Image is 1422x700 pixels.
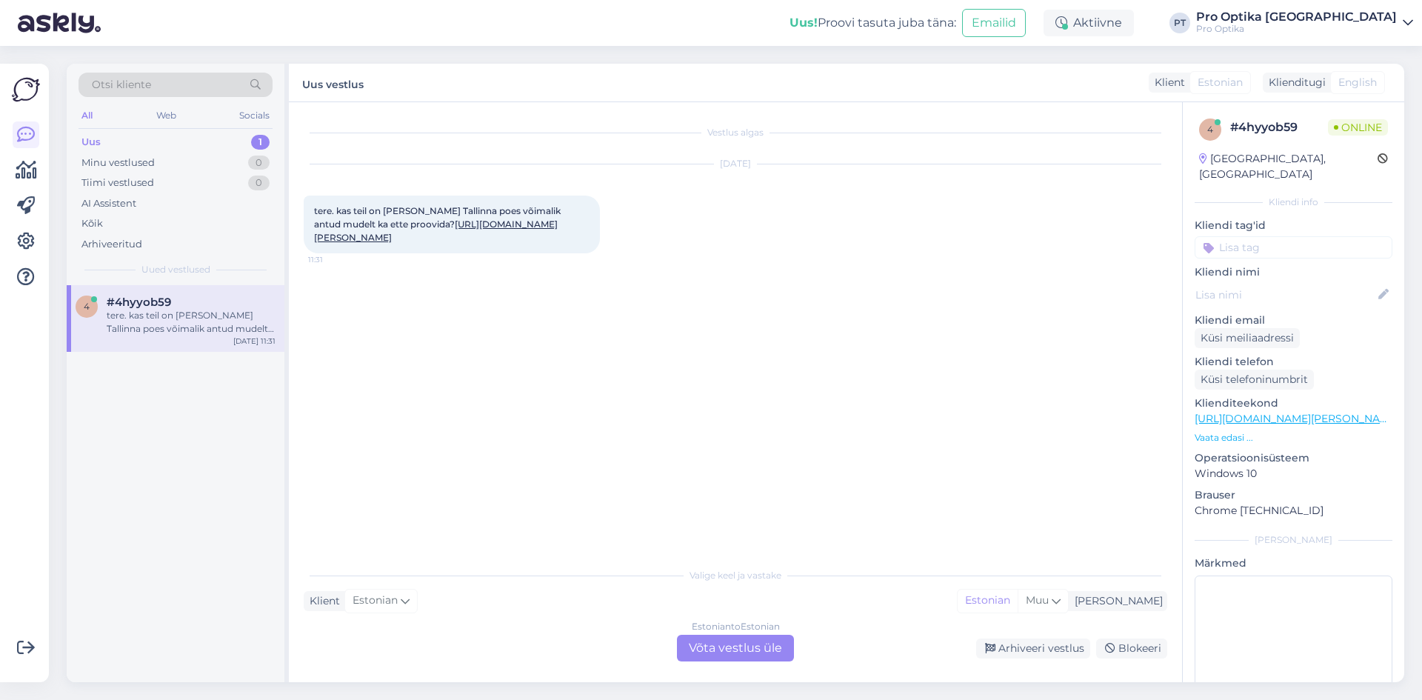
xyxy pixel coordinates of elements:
[1195,396,1392,411] p: Klienditeekond
[81,237,142,252] div: Arhiveeritud
[1198,75,1243,90] span: Estonian
[1263,75,1326,90] div: Klienditugi
[302,73,364,93] label: Uus vestlus
[1195,412,1399,425] a: [URL][DOMAIN_NAME][PERSON_NAME]
[1195,450,1392,466] p: Operatsioonisüsteem
[79,106,96,125] div: All
[236,106,273,125] div: Socials
[314,205,565,243] span: tere. kas teil on [PERSON_NAME] Tallinna poes võimalik antud mudelt ka ette proovida?
[141,263,210,276] span: Uued vestlused
[1195,487,1392,503] p: Brauser
[1149,75,1185,90] div: Klient
[790,14,956,32] div: Proovi tasuta juba täna:
[81,135,101,150] div: Uus
[81,216,103,231] div: Kõik
[1195,236,1392,259] input: Lisa tag
[84,301,90,312] span: 4
[1196,11,1413,35] a: Pro Optika [GEOGRAPHIC_DATA]Pro Optika
[1207,124,1213,135] span: 4
[248,176,270,190] div: 0
[790,16,818,30] b: Uus!
[1195,503,1392,519] p: Chrome [TECHNICAL_ID]
[1195,354,1392,370] p: Kliendi telefon
[304,569,1167,582] div: Valige keel ja vastake
[1069,593,1163,609] div: [PERSON_NAME]
[304,157,1167,170] div: [DATE]
[1195,431,1392,444] p: Vaata edasi ...
[1195,218,1392,233] p: Kliendi tag'id
[1195,556,1392,571] p: Märkmed
[251,135,270,150] div: 1
[304,593,340,609] div: Klient
[692,620,780,633] div: Estonian to Estonian
[677,635,794,661] div: Võta vestlus üle
[248,156,270,170] div: 0
[1096,639,1167,659] div: Blokeeri
[1195,370,1314,390] div: Küsi telefoninumbrit
[1026,593,1049,607] span: Muu
[1338,75,1377,90] span: English
[1044,10,1134,36] div: Aktiivne
[1195,466,1392,481] p: Windows 10
[304,126,1167,139] div: Vestlus algas
[1196,23,1397,35] div: Pro Optika
[308,254,364,265] span: 11:31
[92,77,151,93] span: Otsi kliente
[233,336,276,347] div: [DATE] 11:31
[1195,287,1375,303] input: Lisa nimi
[107,296,171,309] span: #4hyyob59
[1328,119,1388,136] span: Online
[1169,13,1190,33] div: PT
[1195,264,1392,280] p: Kliendi nimi
[1195,313,1392,328] p: Kliendi email
[1195,328,1300,348] div: Küsi meiliaadressi
[976,639,1090,659] div: Arhiveeri vestlus
[81,176,154,190] div: Tiimi vestlused
[81,156,155,170] div: Minu vestlused
[1195,196,1392,209] div: Kliendi info
[353,593,398,609] span: Estonian
[12,76,40,104] img: Askly Logo
[81,196,136,211] div: AI Assistent
[962,9,1026,37] button: Emailid
[1199,151,1378,182] div: [GEOGRAPHIC_DATA], [GEOGRAPHIC_DATA]
[107,309,276,336] div: tere. kas teil on [PERSON_NAME] Tallinna poes võimalik antud mudelt ka ette proovida? [URL][DOMAI...
[153,106,179,125] div: Web
[1230,119,1328,136] div: # 4hyyob59
[1195,533,1392,547] div: [PERSON_NAME]
[958,590,1018,612] div: Estonian
[1196,11,1397,23] div: Pro Optika [GEOGRAPHIC_DATA]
